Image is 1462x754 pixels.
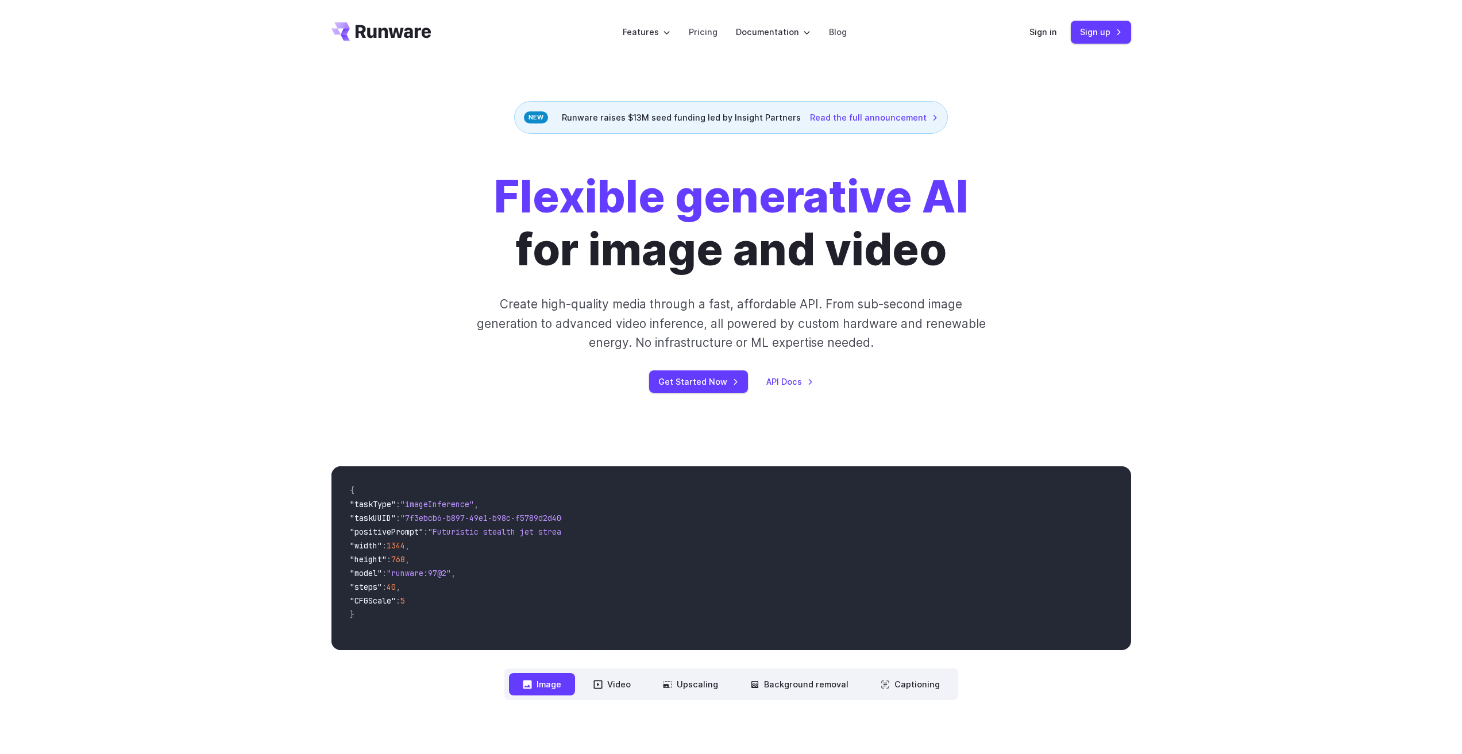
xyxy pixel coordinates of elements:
[494,171,969,276] h1: for image and video
[494,170,969,223] strong: Flexible generative AI
[475,295,987,352] p: Create high-quality media through a fast, affordable API. From sub-second image generation to adv...
[387,568,451,578] span: "runware:97@2"
[396,582,400,592] span: ,
[350,527,423,537] span: "positivePrompt"
[350,568,382,578] span: "model"
[514,101,948,134] div: Runware raises $13M seed funding led by Insight Partners
[423,527,428,537] span: :
[350,513,396,523] span: "taskUUID"
[396,513,400,523] span: :
[1071,21,1131,43] a: Sign up
[451,568,456,578] span: ,
[736,673,862,695] button: Background removal
[1029,25,1057,38] a: Sign in
[382,568,387,578] span: :
[400,499,474,509] span: "imageInference"
[474,499,479,509] span: ,
[350,582,382,592] span: "steps"
[387,540,405,551] span: 1344
[331,22,431,41] a: Go to /
[649,370,748,393] a: Get Started Now
[649,673,732,695] button: Upscaling
[428,527,846,537] span: "Futuristic stealth jet streaking through a neon-lit cityscape with glowing purple exhaust"
[405,554,410,564] span: ,
[689,25,718,38] a: Pricing
[391,554,405,564] span: 768
[509,673,575,695] button: Image
[580,673,645,695] button: Video
[350,485,354,496] span: {
[829,25,847,38] a: Blog
[382,540,387,551] span: :
[387,582,396,592] span: 40
[350,596,396,606] span: "CFGScale"
[400,513,575,523] span: "7f3ebcb6-b897-49e1-b98c-f5789d2d40d7"
[766,375,813,388] a: API Docs
[396,499,400,509] span: :
[382,582,387,592] span: :
[810,111,938,124] a: Read the full announcement
[350,540,382,551] span: "width"
[400,596,405,606] span: 5
[350,499,396,509] span: "taskType"
[387,554,391,564] span: :
[623,25,670,38] label: Features
[396,596,400,606] span: :
[867,673,954,695] button: Captioning
[350,609,354,620] span: }
[736,25,811,38] label: Documentation
[405,540,410,551] span: ,
[350,554,387,564] span: "height"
